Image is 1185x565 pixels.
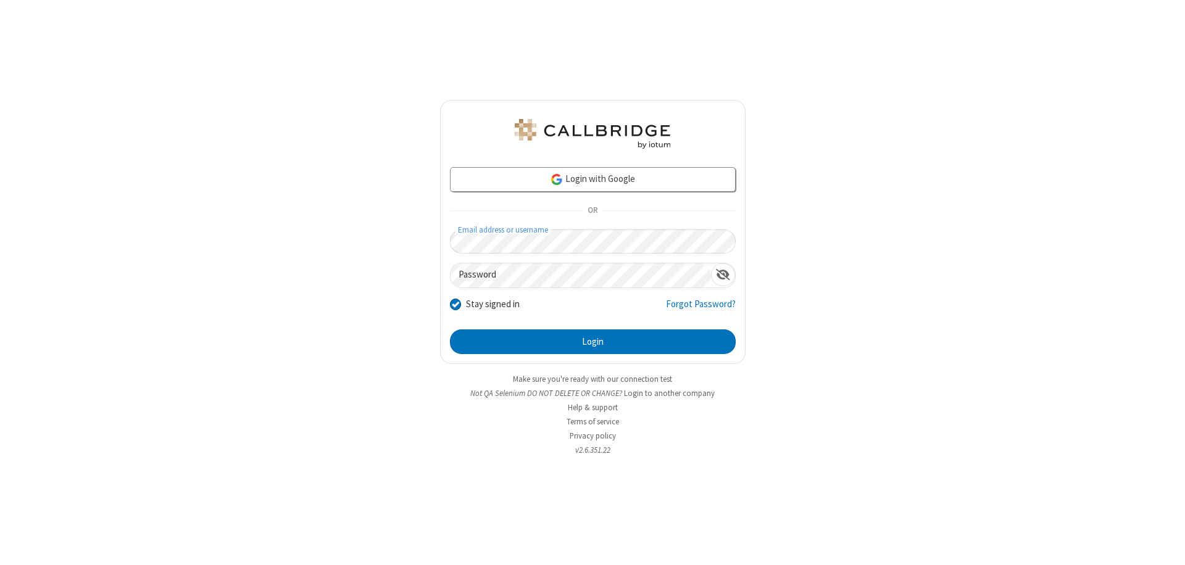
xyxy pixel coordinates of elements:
label: Stay signed in [466,297,520,311]
button: Login to another company [624,387,715,399]
button: Login [450,329,736,354]
img: QA Selenium DO NOT DELETE OR CHANGE [512,119,673,149]
a: Terms of service [567,416,619,427]
span: OR [583,202,602,220]
div: Show password [711,263,735,286]
img: google-icon.png [550,173,563,186]
li: Not QA Selenium DO NOT DELETE OR CHANGE? [440,387,746,399]
a: Login with Google [450,167,736,192]
li: v2.6.351.22 [440,444,746,456]
a: Help & support [568,402,618,413]
a: Forgot Password? [666,297,736,321]
input: Password [451,263,711,287]
a: Make sure you're ready with our connection test [513,374,672,384]
a: Privacy policy [570,431,616,441]
input: Email address or username [450,229,736,254]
